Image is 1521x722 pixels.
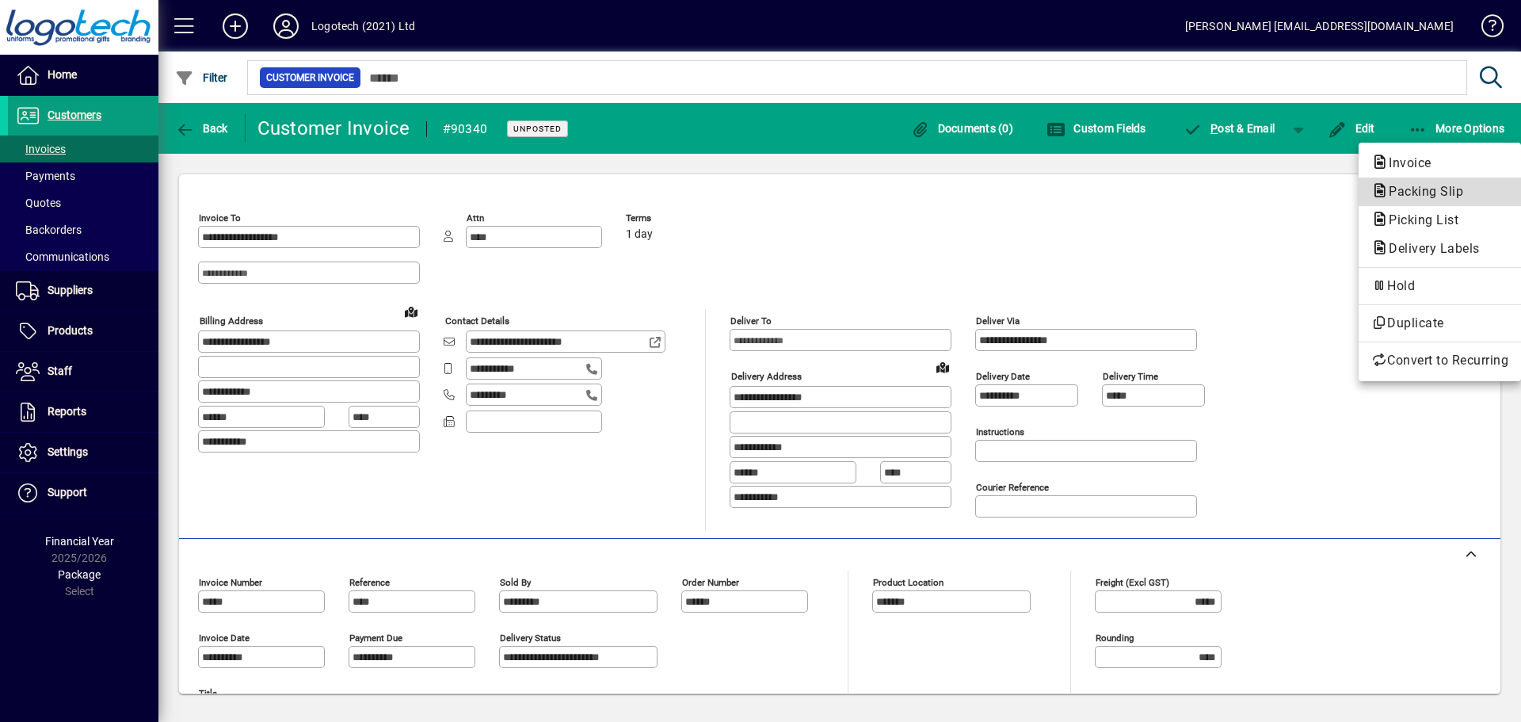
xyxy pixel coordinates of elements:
span: Duplicate [1371,314,1508,333]
span: Invoice [1371,155,1439,170]
span: Hold [1371,277,1508,296]
span: Packing Slip [1371,184,1471,199]
span: Delivery Labels [1371,241,1488,256]
span: Convert to Recurring [1371,351,1508,370]
span: Picking List [1371,212,1466,227]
